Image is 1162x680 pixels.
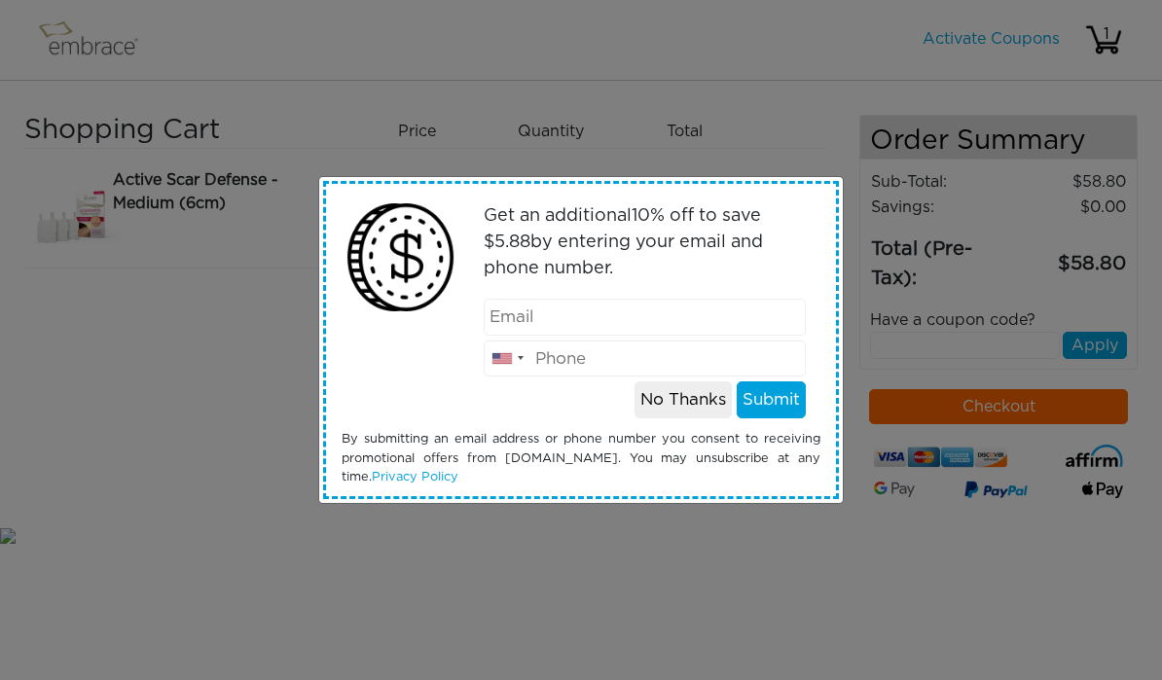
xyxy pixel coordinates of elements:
p: Get an additional % off to save $ by entering your email and phone number. [484,203,807,282]
input: Email [484,299,807,336]
div: United States: +1 [485,341,529,376]
input: Phone [484,340,807,377]
button: No Thanks [635,381,732,418]
span: 5.88 [494,233,530,251]
div: By submitting an email address or phone number you consent to receiving promotional offers from [... [327,430,835,486]
a: Privacy Policy [372,471,458,483]
span: 10 [632,207,650,225]
button: Submit [737,381,806,418]
img: money2.png [337,194,464,321]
